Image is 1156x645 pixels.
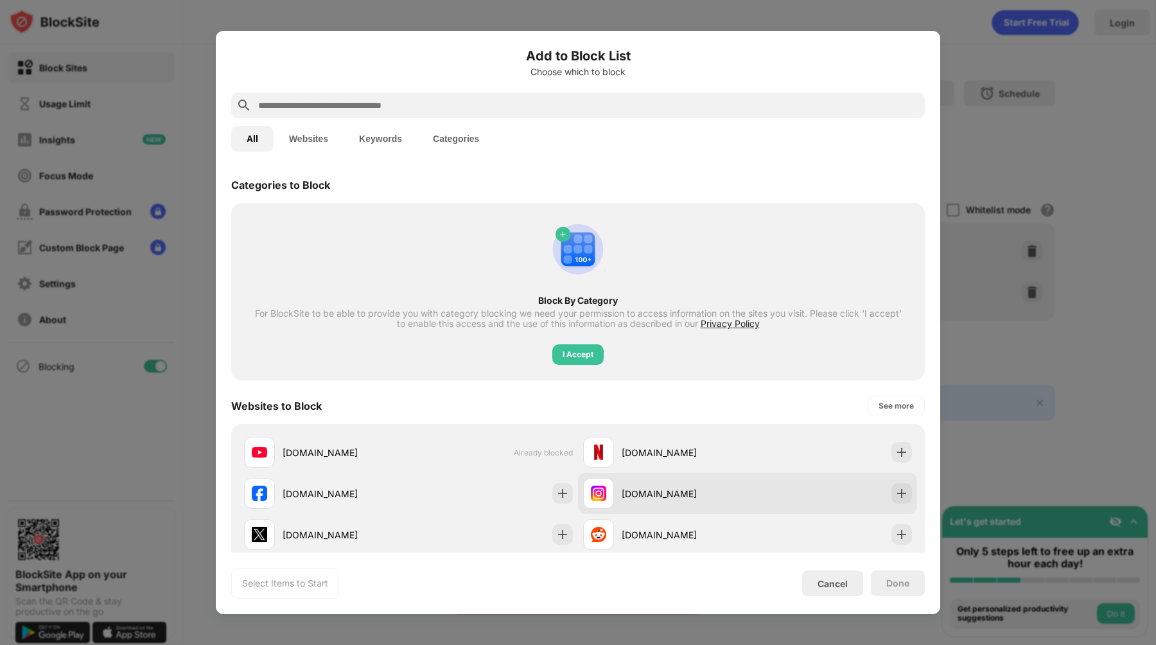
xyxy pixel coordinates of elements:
[622,528,748,542] div: [DOMAIN_NAME]
[818,578,848,589] div: Cancel
[417,126,495,152] button: Categories
[591,486,606,501] img: favicons
[231,126,274,152] button: All
[242,577,328,590] div: Select Items to Start
[283,446,408,459] div: [DOMAIN_NAME]
[231,179,330,191] div: Categories to Block
[252,486,267,501] img: favicons
[591,445,606,460] img: favicons
[252,527,267,542] img: favicons
[344,126,417,152] button: Keywords
[254,308,902,329] div: For BlockSite to be able to provide you with category blocking we need your permission to access ...
[283,528,408,542] div: [DOMAIN_NAME]
[231,67,925,77] div: Choose which to block
[879,400,914,412] div: See more
[701,318,760,329] span: Privacy Policy
[283,487,408,500] div: [DOMAIN_NAME]
[254,296,902,306] div: Block By Category
[622,487,748,500] div: [DOMAIN_NAME]
[252,445,267,460] img: favicons
[622,446,748,459] div: [DOMAIN_NAME]
[886,578,909,588] div: Done
[236,98,252,113] img: search.svg
[514,448,573,457] span: Already blocked
[274,126,344,152] button: Websites
[563,348,593,361] div: I Accept
[547,218,609,280] img: category-add.svg
[591,527,606,542] img: favicons
[231,46,925,66] h6: Add to Block List
[231,400,322,412] div: Websites to Block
